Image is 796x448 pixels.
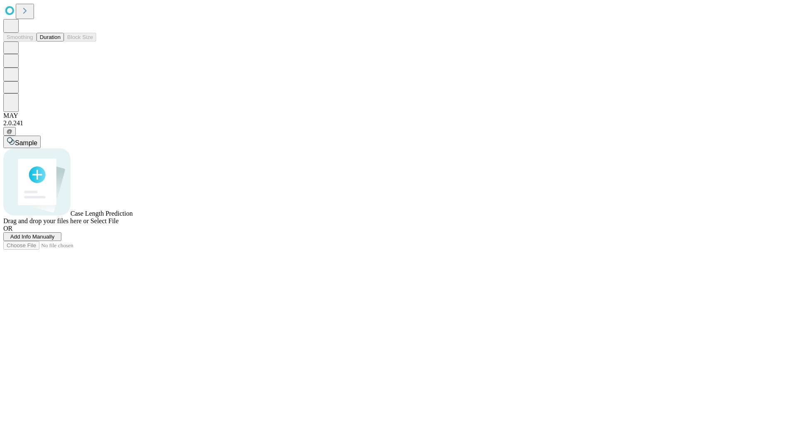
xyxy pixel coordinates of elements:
[3,217,89,224] span: Drag and drop your files here or
[64,33,96,41] button: Block Size
[36,33,64,41] button: Duration
[10,234,55,240] span: Add Info Manually
[90,217,119,224] span: Select File
[3,136,41,148] button: Sample
[3,225,12,232] span: OR
[3,127,16,136] button: @
[3,119,793,127] div: 2.0.241
[15,139,37,146] span: Sample
[3,232,61,241] button: Add Info Manually
[70,210,133,217] span: Case Length Prediction
[7,128,12,134] span: @
[3,33,36,41] button: Smoothing
[3,112,793,119] div: MAY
